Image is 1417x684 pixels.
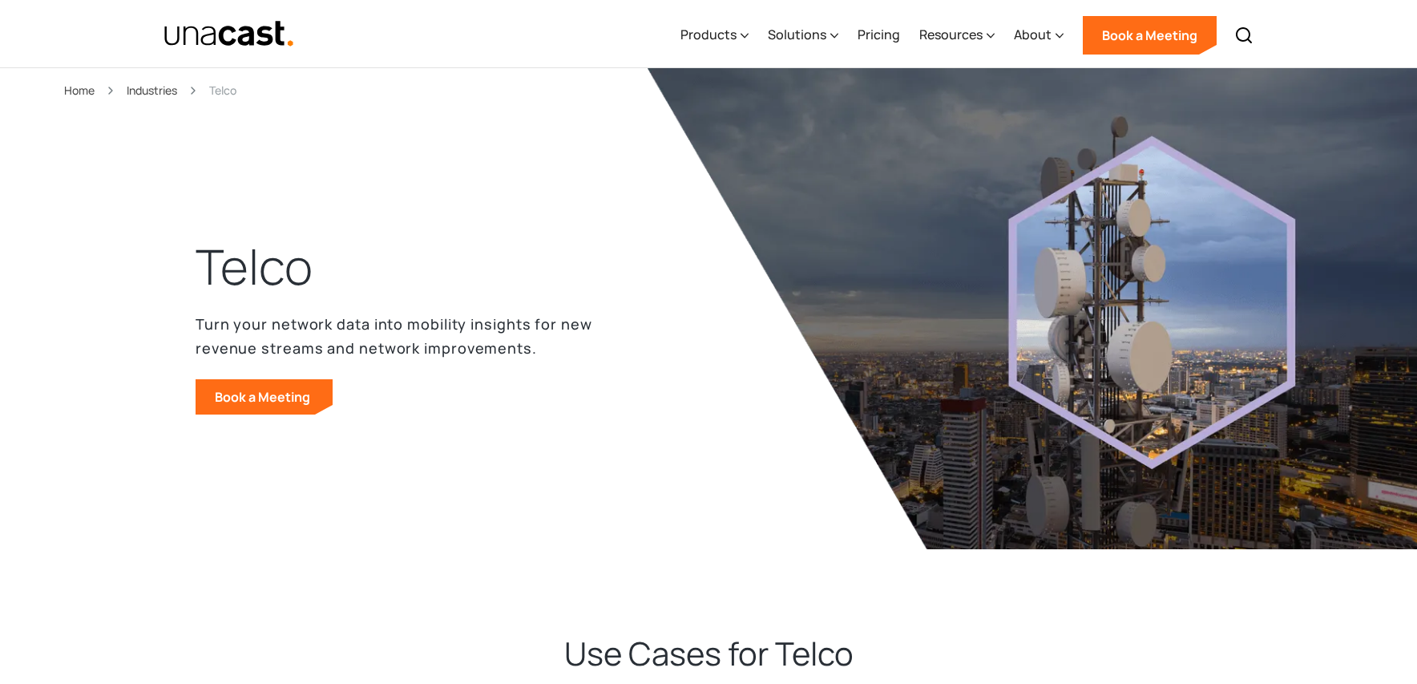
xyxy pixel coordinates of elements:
[1083,16,1217,55] a: Book a Meeting
[1234,26,1253,45] img: Search icon
[163,20,294,48] a: home
[680,25,737,44] div: Products
[196,235,313,299] h1: Telco
[858,2,900,68] a: Pricing
[919,2,995,68] div: Resources
[64,81,95,99] a: Home
[768,25,826,44] div: Solutions
[680,2,749,68] div: Products
[1014,25,1052,44] div: About
[127,81,177,99] a: Industries
[564,633,854,674] h2: Use Cases for Telco
[196,379,333,415] a: Book a Meeting
[768,2,838,68] div: Solutions
[209,81,236,99] div: Telco
[919,25,983,44] div: Resources
[196,312,612,360] p: Turn your network data into mobility insights for new revenue streams and network improvements.
[1014,2,1064,68] div: About
[163,20,294,48] img: Unacast text logo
